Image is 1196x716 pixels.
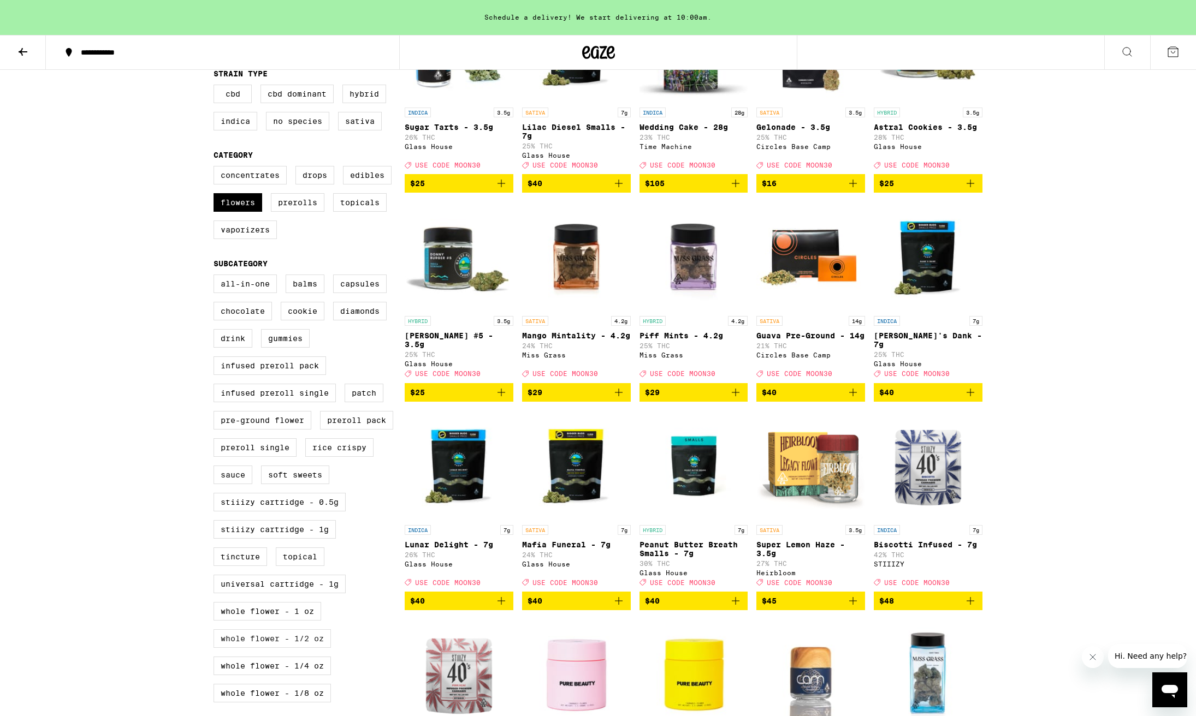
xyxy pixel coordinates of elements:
span: $105 [645,179,665,188]
p: HYBRID [640,316,666,326]
p: SATIVA [522,316,548,326]
p: HYBRID [874,108,900,117]
span: USE CODE MOON30 [415,579,481,586]
label: Prerolls [271,193,324,212]
div: STIIIZY [874,560,982,568]
span: USE CODE MOON30 [767,162,832,169]
p: Mafia Funeral - 7g [522,540,631,549]
label: Pre-ground Flower [214,411,311,429]
span: USE CODE MOON30 [884,162,950,169]
p: 27% THC [756,560,865,567]
button: Add to bag [405,174,513,193]
img: Glass House - Donny Burger #5 - 3.5g [405,201,513,311]
iframe: Button to launch messaging window [1152,672,1187,707]
p: 3.5g [494,316,513,326]
p: 7g [969,316,982,326]
p: SATIVA [522,108,548,117]
button: Add to bag [522,174,631,193]
label: Sativa [338,112,382,130]
button: Add to bag [640,174,748,193]
p: INDICA [874,525,900,535]
label: STIIIZY Cartridge - 0.5g [214,493,346,511]
span: USE CODE MOON30 [532,371,598,378]
span: USE CODE MOON30 [532,579,598,586]
p: SATIVA [756,108,783,117]
p: Lunar Delight - 7g [405,540,513,549]
label: Flowers [214,193,262,212]
span: USE CODE MOON30 [884,371,950,378]
p: 25% THC [640,342,748,349]
p: 7g [618,108,631,117]
span: $29 [528,388,542,397]
a: Open page for Biscotti Infused - 7g from STIIIZY [874,410,982,592]
label: Diamonds [333,302,387,320]
span: $40 [879,388,894,397]
p: Peanut Butter Breath Smalls - 7g [640,540,748,558]
div: Heirbloom [756,569,865,576]
button: Add to bag [405,383,513,402]
a: Open page for Mafia Funeral - 7g from Glass House [522,410,631,592]
label: Universal Cartridge - 1g [214,575,346,593]
span: $40 [762,388,777,397]
div: Glass House [405,360,513,367]
p: 4.2g [728,316,748,326]
button: Add to bag [756,383,865,402]
legend: Category [214,151,253,159]
p: INDICA [405,108,431,117]
p: 24% THC [522,551,631,558]
label: Topicals [333,193,387,212]
label: Soft Sweets [261,466,329,484]
span: $40 [410,596,425,605]
p: 7g [969,525,982,535]
p: Piff Mints - 4.2g [640,331,748,340]
label: Topical [276,547,324,566]
label: Sauce [214,466,252,484]
p: 26% THC [405,134,513,141]
p: INDICA [874,316,900,326]
div: Circles Base Camp [756,351,865,359]
button: Add to bag [522,383,631,402]
label: Balms [286,275,324,293]
div: Glass House [522,152,631,159]
p: 21% THC [756,342,865,349]
span: USE CODE MOON30 [767,579,832,586]
span: USE CODE MOON30 [884,579,950,586]
label: Tincture [214,547,267,566]
label: Concentrates [214,166,287,184]
img: Glass House - Mafia Funeral - 7g [522,410,631,520]
label: STIIIZY Cartridge - 1g [214,520,336,539]
p: 3.5g [963,108,982,117]
label: Infused Preroll Pack [214,356,326,375]
label: Drink [214,329,252,348]
button: Add to bag [756,174,865,193]
legend: Subcategory [214,259,268,268]
p: 25% THC [522,142,631,150]
p: [PERSON_NAME] #5 - 3.5g [405,331,513,349]
a: Open page for Super Lemon Haze - 3.5g from Heirbloom [756,410,865,592]
p: 14g [849,316,865,326]
label: Rice Crispy [305,438,374,457]
span: USE CODE MOON30 [650,162,715,169]
span: $48 [879,596,894,605]
span: USE CODE MOON30 [415,162,481,169]
label: Capsules [333,275,387,293]
div: Glass House [874,360,982,367]
div: Glass House [640,569,748,576]
p: HYBRID [640,525,666,535]
span: $29 [645,388,660,397]
button: Add to bag [405,592,513,610]
a: Open page for Mango Mintality - 4.2g from Miss Grass [522,201,631,383]
p: 3.5g [845,108,865,117]
span: $25 [879,179,894,188]
p: Gelonade - 3.5g [756,123,865,132]
p: Biscotti Infused - 7g [874,540,982,549]
img: Miss Grass - Mango Mintality - 4.2g [522,201,631,311]
p: Mango Mintality - 4.2g [522,331,631,340]
p: 42% THC [874,551,982,558]
iframe: Message from company [1108,644,1187,668]
span: $25 [410,179,425,188]
p: 28% THC [874,134,982,141]
img: Glass House - Hank's Dank - 7g [874,201,982,311]
p: 7g [500,525,513,535]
